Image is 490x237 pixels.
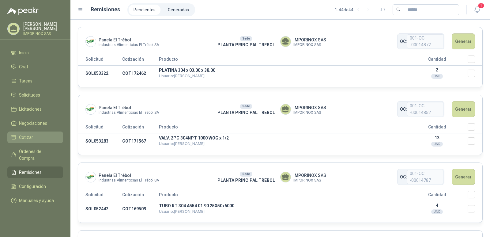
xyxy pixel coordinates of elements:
[19,78,32,84] span: Tareas
[406,123,468,133] th: Cantidad
[7,195,63,206] a: Manuales y ayuda
[159,136,406,140] p: VALV. 2PC 304NPT 1000 WOG x 1/2
[159,55,406,66] th: Producto
[468,66,482,81] td: Seleccionar/deseleccionar
[159,204,406,208] p: TUBO RT 304 A554 01.90 25X50x6000
[452,169,475,185] button: Generar
[122,191,159,201] th: Cotización
[19,120,47,127] span: Negociaciones
[19,63,28,70] span: Chat
[468,201,482,217] td: Seleccionar/deseleccionar
[7,166,63,178] a: Remisiones
[19,49,29,56] span: Inicio
[86,172,96,182] img: Company Logo
[400,38,407,45] span: OC:
[212,41,280,48] p: PLANTA PRINCIPAL TREBOL
[212,109,280,116] p: PLANTA PRINCIPAL TREBOL
[7,47,63,59] a: Inicio
[159,191,406,201] th: Producto
[78,55,122,66] th: Solicitud
[406,203,468,208] p: 4
[431,142,443,147] div: UND
[293,43,326,47] span: IMPORINOX SAS
[406,55,468,66] th: Cantidad
[159,74,205,78] span: Usuario: [PERSON_NAME]
[468,123,482,133] th: Seleccionar/deseleccionar
[99,179,159,182] span: Industrias Alimenticias El Trébol SA
[19,134,33,141] span: Cotizar
[122,123,159,133] th: Cotización
[19,148,57,162] span: Órdenes de Compra
[23,32,63,36] p: IMPORINOX SAS
[240,172,252,177] div: Sede
[91,5,120,14] h1: Remisiones
[7,89,63,101] a: Solicitudes
[19,92,40,98] span: Solicitudes
[99,43,159,47] span: Industrias Alimenticias El Trébol SA
[468,191,482,201] th: Seleccionar/deseleccionar
[293,179,326,182] span: IMPORINOX SAS
[7,117,63,129] a: Negociaciones
[472,4,483,15] button: 1
[406,135,468,140] p: 12
[240,36,252,41] div: Sede
[468,133,482,149] td: Seleccionar/deseleccionar
[129,5,160,15] a: Pendientes
[86,36,96,47] img: Company Logo
[122,66,159,81] td: COT172462
[163,5,194,15] a: Generadas
[122,133,159,149] td: COT171567
[78,133,122,149] td: SOL053283
[7,75,63,87] a: Tareas
[293,111,326,114] span: IMPORINOX SAS
[7,132,63,143] a: Cotizar
[478,3,484,9] span: 1
[159,141,205,146] span: Usuario: [PERSON_NAME]
[99,111,159,114] span: Industrias Alimenticias El Trébol SA
[159,123,406,133] th: Producto
[19,169,42,176] span: Remisiones
[19,183,46,190] span: Configuración
[99,104,159,111] span: Panela El Trébol
[122,55,159,66] th: Cotización
[78,123,122,133] th: Solicitud
[240,104,252,109] div: Sede
[7,103,63,115] a: Licitaciones
[400,174,407,180] span: OC:
[78,191,122,201] th: Solicitud
[293,36,326,43] span: IMPORINOX SAS
[159,68,406,72] p: PLATINA 304 x 03.00 x 38.00
[7,181,63,192] a: Configuración
[400,106,407,113] span: OC:
[452,101,475,117] button: Generar
[431,209,443,214] div: UND
[431,74,443,79] div: UND
[396,7,401,12] span: search
[86,104,96,114] img: Company Logo
[78,66,122,81] td: SOL053322
[7,61,63,73] a: Chat
[159,209,205,214] span: Usuario: [PERSON_NAME]
[99,172,159,179] span: Panela El Trébol
[78,201,122,217] td: SOL052442
[19,106,42,113] span: Licitaciones
[122,201,159,217] td: COT169509
[23,22,63,31] p: [PERSON_NAME] [PERSON_NAME]
[7,7,39,15] img: Logo peakr
[335,5,373,15] div: 1 - 44 de 44
[212,177,280,184] p: PLANTA PRINCIPAL TREBOL
[407,102,443,116] span: 001-OC -00014852
[406,191,468,201] th: Cantidad
[406,67,468,72] p: 2
[407,170,443,184] span: 001-OC -00014787
[293,104,326,111] span: IMPORINOX SAS
[468,55,482,66] th: Seleccionar/deseleccionar
[99,36,159,43] span: Panela El Trébol
[293,172,326,179] span: IMPORINOX SAS
[19,197,54,204] span: Manuales y ayuda
[407,34,443,48] span: 001-OC -00014872
[7,146,63,164] a: Órdenes de Compra
[452,33,475,49] button: Generar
